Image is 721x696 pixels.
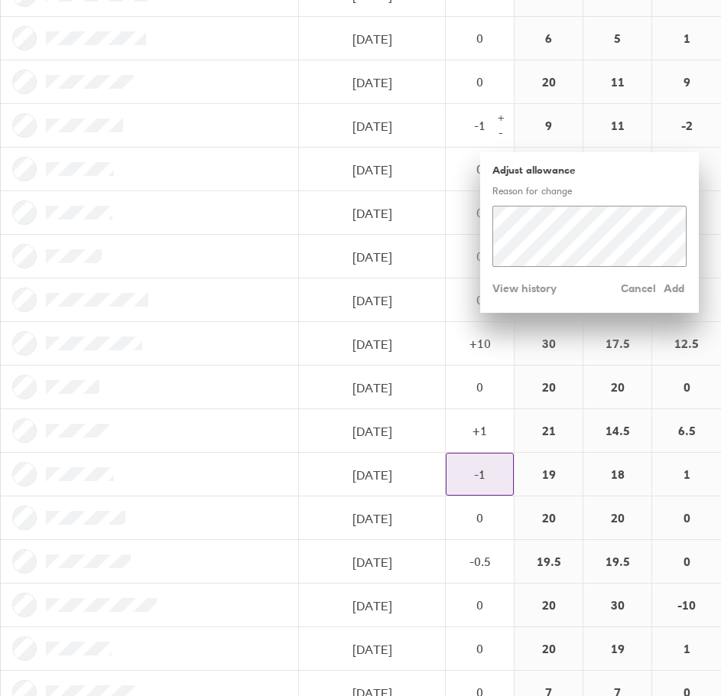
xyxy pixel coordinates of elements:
h5: Adjust allowance [492,164,687,176]
div: 20 [583,496,651,539]
div: 0 [447,31,513,45]
div: 14.5 [583,409,651,452]
div: 19 [515,453,583,496]
div: 20 [515,60,583,103]
div: -10 [652,584,721,626]
div: 0 [652,496,721,539]
div: 21 [515,409,583,452]
div: 1 [652,627,721,670]
div: 11 [583,104,651,147]
div: 0 [447,206,513,220]
div: - [495,127,507,139]
div: 20 [515,627,583,670]
div: -2 [652,104,721,147]
div: 0 [447,380,513,394]
div: 11 [583,60,651,103]
input: dd/mm/yyyy [300,148,444,191]
div: 0 [652,540,721,583]
div: 1 [652,453,721,496]
button: Cancel [621,276,656,301]
input: dd/mm/yyyy [300,236,444,278]
div: 0 [447,511,513,525]
input: dd/mm/yyyy [300,105,444,148]
input: dd/mm/yyyy [300,323,444,366]
div: -1 [447,467,513,481]
input: dd/mm/yyyy [300,18,444,60]
div: 30 [583,584,651,626]
div: 20 [583,366,651,408]
div: 12.5 [652,322,721,365]
div: + [495,112,507,124]
input: dd/mm/yyyy [300,497,444,540]
div: 0 [447,162,513,176]
div: 17.5 [583,322,651,365]
div: + 1 [447,424,513,437]
input: dd/mm/yyyy [300,410,444,453]
input: dd/mm/yyyy [300,584,444,627]
input: dd/mm/yyyy [300,628,444,671]
input: dd/mm/yyyy [300,192,444,235]
div: 0 [447,598,513,612]
span: Add [662,276,687,301]
div: 30 [515,322,583,365]
div: -0.5 [447,555,513,568]
div: + 10 [447,337,513,350]
div: 20 [515,584,583,626]
div: 6.5 [652,409,721,452]
p: Reason for change [492,185,687,197]
input: dd/mm/yyyy [300,454,444,496]
div: 0 [447,75,513,89]
div: 20 [515,496,583,539]
button: Add [656,276,687,301]
div: 19 [583,627,651,670]
div: 19.5 [515,540,583,583]
div: 0 [447,642,513,655]
input: dd/mm/yyyy [300,541,444,584]
div: 19.5 [583,540,651,583]
button: View history [492,276,557,301]
div: -1 [447,119,492,132]
div: 1 [652,17,721,60]
input: dd/mm/yyyy [300,61,444,104]
div: 5 [583,17,651,60]
div: 9 [652,60,721,103]
input: dd/mm/yyyy [300,279,444,322]
div: 18 [583,453,651,496]
div: 0 [447,249,513,263]
div: 9 [515,104,583,147]
div: 20 [515,366,583,408]
input: dd/mm/yyyy [300,366,444,409]
div: 0 [652,366,721,408]
div: 0 [447,293,513,307]
div: 6 [515,17,583,60]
